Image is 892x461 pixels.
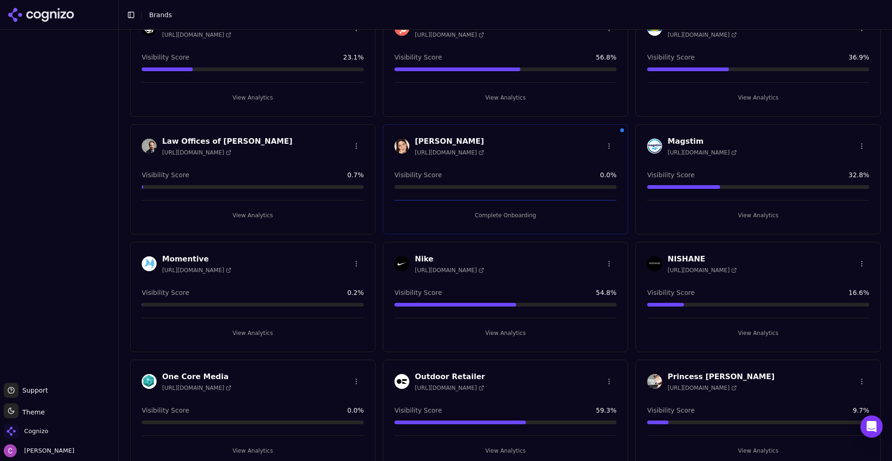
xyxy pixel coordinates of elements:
button: Open organization switcher [4,424,48,439]
span: Visibility Score [394,406,442,415]
span: 0.0 % [600,170,617,180]
button: View Analytics [142,208,364,223]
img: Magstim [647,139,662,154]
span: Visibility Score [647,170,695,180]
button: View Analytics [647,326,869,341]
span: [URL][DOMAIN_NAME] [162,267,231,274]
span: [URL][DOMAIN_NAME] [668,149,737,156]
h3: NISHANE [668,254,737,265]
h3: Outdoor Retailer [415,371,485,382]
span: [URL][DOMAIN_NAME] [415,384,484,392]
button: Open user button [4,444,74,457]
img: Momentive [142,256,157,271]
div: Open Intercom Messenger [860,415,883,438]
button: View Analytics [142,443,364,458]
span: 36.9 % [849,53,869,62]
h3: Princess [PERSON_NAME] [668,371,774,382]
span: 54.8 % [596,288,617,297]
span: Visibility Score [394,53,442,62]
span: [URL][DOMAIN_NAME] [415,149,484,156]
h3: One Core Media [162,371,231,382]
span: [URL][DOMAIN_NAME] [162,384,231,392]
img: Chris Abouraad [4,444,17,457]
button: View Analytics [394,90,617,105]
span: Visibility Score [647,53,695,62]
button: View Analytics [394,326,617,341]
span: Visibility Score [394,170,442,180]
span: Visibility Score [142,406,189,415]
span: [URL][DOMAIN_NAME] [668,267,737,274]
img: Cognizo [4,424,19,439]
h3: Law Offices of [PERSON_NAME] [162,136,292,147]
span: 9.7 % [853,406,869,415]
button: View Analytics [394,443,617,458]
span: [PERSON_NAME] [20,447,74,455]
img: Princess Polly [647,374,662,389]
button: View Analytics [142,326,364,341]
span: 59.3 % [596,406,617,415]
button: Complete Onboarding [394,208,617,223]
span: [URL][DOMAIN_NAME] [668,31,737,39]
span: [URL][DOMAIN_NAME] [162,149,231,156]
span: Theme [19,408,45,416]
span: 0.7 % [347,170,364,180]
span: Visibility Score [142,288,189,297]
img: Lisa Eldridge [394,139,409,154]
span: Visibility Score [647,406,695,415]
img: Law Offices of Norman J. Homen [142,139,157,154]
h3: Nike [415,254,484,265]
span: 56.8 % [596,53,617,62]
span: 23.1 % [343,53,364,62]
img: Nike [394,256,409,271]
img: NISHANE [647,256,662,271]
span: [URL][DOMAIN_NAME] [415,31,484,39]
img: Outdoor Retailer [394,374,409,389]
button: View Analytics [142,90,364,105]
span: 0.2 % [347,288,364,297]
span: 32.8 % [849,170,869,180]
span: Brands [149,11,172,19]
span: Support [19,386,48,395]
span: [URL][DOMAIN_NAME] [162,31,231,39]
span: Visibility Score [647,288,695,297]
button: View Analytics [647,90,869,105]
button: View Analytics [647,208,869,223]
span: Visibility Score [394,288,442,297]
h3: [PERSON_NAME] [415,136,484,147]
span: Visibility Score [142,53,189,62]
h3: Magstim [668,136,737,147]
img: One Core Media [142,374,157,389]
span: [URL][DOMAIN_NAME] [415,267,484,274]
span: 16.6 % [849,288,869,297]
span: Cognizo [24,427,48,435]
button: View Analytics [647,443,869,458]
span: [URL][DOMAIN_NAME] [668,384,737,392]
nav: breadcrumb [149,10,866,20]
span: 0.0 % [347,406,364,415]
h3: Momentive [162,254,231,265]
span: Visibility Score [142,170,189,180]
